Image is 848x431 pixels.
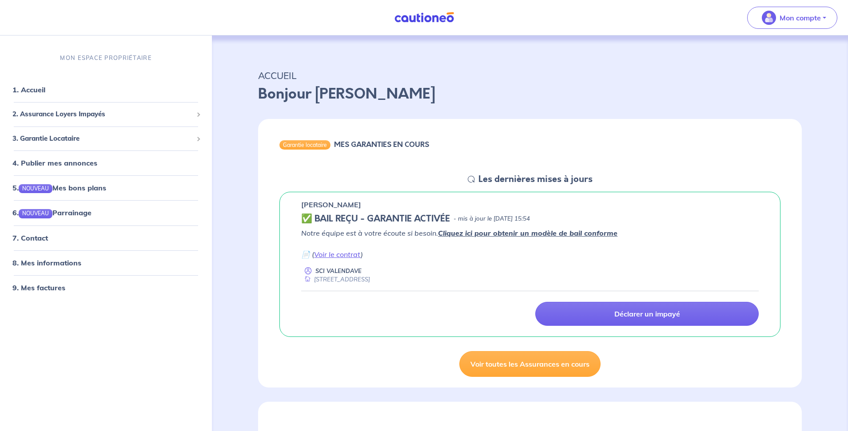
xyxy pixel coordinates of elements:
[12,134,193,144] span: 3. Garantie Locataire
[12,208,92,217] a: 6.NOUVEAUParrainage
[4,154,208,172] div: 4. Publier mes annonces
[314,250,361,259] a: Voir le contrat
[459,351,601,377] a: Voir toutes les Assurances en cours
[4,130,208,147] div: 3. Garantie Locataire
[301,229,617,237] em: Notre équipe est à votre écoute si besoin.
[12,283,65,292] a: 9. Mes factures
[258,67,802,83] p: ACCUEIL
[12,158,97,167] a: 4. Publier mes annonces
[12,85,45,94] a: 1. Accueil
[747,7,837,29] button: illu_account_valid_menu.svgMon compte
[12,233,48,242] a: 7. Contact
[4,106,208,123] div: 2. Assurance Loyers Impayés
[12,258,81,267] a: 8. Mes informations
[60,54,151,62] p: MON ESPACE PROPRIÉTAIRE
[301,275,370,284] div: [STREET_ADDRESS]
[780,12,821,23] p: Mon compte
[4,229,208,247] div: 7. Contact
[4,254,208,272] div: 8. Mes informations
[258,83,802,105] p: Bonjour [PERSON_NAME]
[4,204,208,221] div: 6.NOUVEAUParrainage
[478,174,593,185] h5: Les dernières mises à jours
[4,81,208,99] div: 1. Accueil
[301,199,361,210] p: [PERSON_NAME]
[454,214,530,223] p: - mis à jour le [DATE] 15:54
[334,140,429,149] h6: MES GARANTIES EN COURS
[614,309,680,318] p: Déclarer un impayé
[315,267,362,275] p: SCI VALENDAVE
[301,214,759,224] div: state: CONTRACT-VALIDATED, Context: IN-LANDLORD,IS-GL-CAUTION-IN-LANDLORD
[535,302,759,326] a: Déclarer un impayé
[391,12,458,23] img: Cautioneo
[12,109,193,119] span: 2. Assurance Loyers Impayés
[762,11,776,25] img: illu_account_valid_menu.svg
[4,179,208,197] div: 5.NOUVEAUMes bons plans
[301,250,363,259] em: 📄 ( )
[4,279,208,297] div: 9. Mes factures
[438,229,617,237] a: Cliquez ici pour obtenir un modèle de bail conforme
[279,140,330,149] div: Garantie locataire
[301,214,450,224] h5: ✅ BAIL REÇU - GARANTIE ACTIVÉE
[12,183,106,192] a: 5.NOUVEAUMes bons plans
